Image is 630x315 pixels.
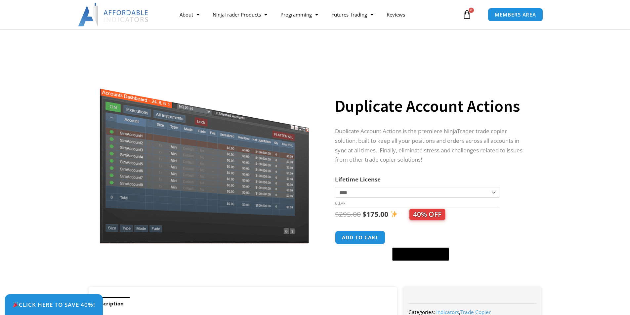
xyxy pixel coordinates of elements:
span: $ [362,210,366,219]
a: 🎉Click Here to save 40%! [5,294,103,315]
a: 0 [452,5,482,24]
span: 0 [469,8,474,13]
img: LogoAI | Affordable Indicators – NinjaTrader [78,3,149,26]
nav: Menu [173,7,461,22]
span: 40% OFF [409,209,445,220]
button: Buy with GPay [392,248,449,261]
bdi: 295.00 [335,210,361,219]
button: Add to cart [335,231,385,244]
h1: Duplicate Account Actions [335,95,528,118]
a: Futures Trading [325,7,380,22]
label: Lifetime License [335,176,381,183]
span: MEMBERS AREA [495,12,536,17]
img: 🎉 [13,302,19,307]
span: Click Here to save 40%! [13,302,95,307]
a: Clear options [335,201,345,206]
a: Programming [274,7,325,22]
a: About [173,7,206,22]
a: MEMBERS AREA [488,8,543,21]
iframe: Secure express checkout frame [391,230,450,246]
span: $ [335,210,339,219]
a: NinjaTrader Products [206,7,274,22]
bdi: 175.00 [362,210,388,219]
img: Screenshot 2024-08-26 15414455555 [98,75,311,244]
a: Reviews [380,7,412,22]
img: ✨ [391,211,398,217]
p: Duplicate Account Actions is the premiere NinjaTrader trade copier solution, built to keep all yo... [335,127,528,165]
